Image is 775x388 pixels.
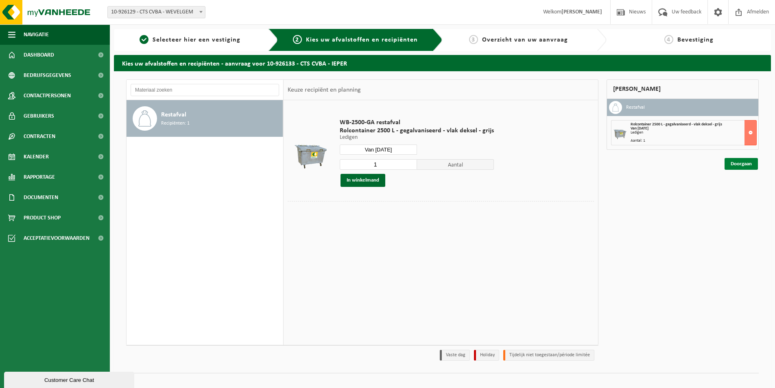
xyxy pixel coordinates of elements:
button: In winkelmand [341,174,385,187]
span: Bevestiging [677,37,714,43]
span: Kies uw afvalstoffen en recipiënten [306,37,418,43]
li: Tijdelijk niet toegestaan/période limitée [503,350,594,361]
span: Kalender [24,147,49,167]
span: 10-926129 - CTS CVBA - WEVELGEM [107,6,205,18]
span: Documenten [24,187,58,208]
span: Overzicht van uw aanvraag [482,37,568,43]
span: Contactpersonen [24,85,71,106]
span: Recipiënten: 1 [161,120,190,127]
div: Keuze recipiënt en planning [284,80,365,100]
span: 2 [293,35,302,44]
div: [PERSON_NAME] [607,79,759,99]
button: Restafval Recipiënten: 1 [127,100,283,137]
h2: Kies uw afvalstoffen en recipiënten - aanvraag voor 10-926133 - CTS CVBA - IEPER [114,55,771,71]
div: Ledigen [631,131,756,135]
a: Doorgaan [725,158,758,170]
span: 3 [469,35,478,44]
p: Ledigen [340,135,494,140]
span: Navigatie [24,24,49,45]
a: 1Selecteer hier een vestiging [118,35,262,45]
span: WB-2500-GA restafval [340,118,494,127]
li: Vaste dag [440,350,470,361]
div: Aantal: 1 [631,139,756,143]
li: Holiday [474,350,499,361]
span: Aantal [417,159,494,170]
span: 10-926129 - CTS CVBA - WEVELGEM [108,7,205,18]
span: Dashboard [24,45,54,65]
span: 4 [664,35,673,44]
span: Contracten [24,126,55,147]
input: Selecteer datum [340,145,417,155]
span: Rolcontainer 2500 L - gegalvaniseerd - vlak deksel - grijs [340,127,494,135]
span: Bedrijfsgegevens [24,65,71,85]
strong: Van [DATE] [631,126,648,131]
span: Selecteer hier een vestiging [153,37,240,43]
span: Product Shop [24,208,61,228]
iframe: chat widget [4,370,136,388]
span: Rolcontainer 2500 L - gegalvaniseerd - vlak deksel - grijs [631,122,722,127]
input: Materiaal zoeken [131,84,279,96]
span: Gebruikers [24,106,54,126]
span: 1 [140,35,148,44]
span: Rapportage [24,167,55,187]
h3: Restafval [626,101,645,114]
span: Restafval [161,110,186,120]
strong: [PERSON_NAME] [561,9,602,15]
span: Acceptatievoorwaarden [24,228,90,248]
